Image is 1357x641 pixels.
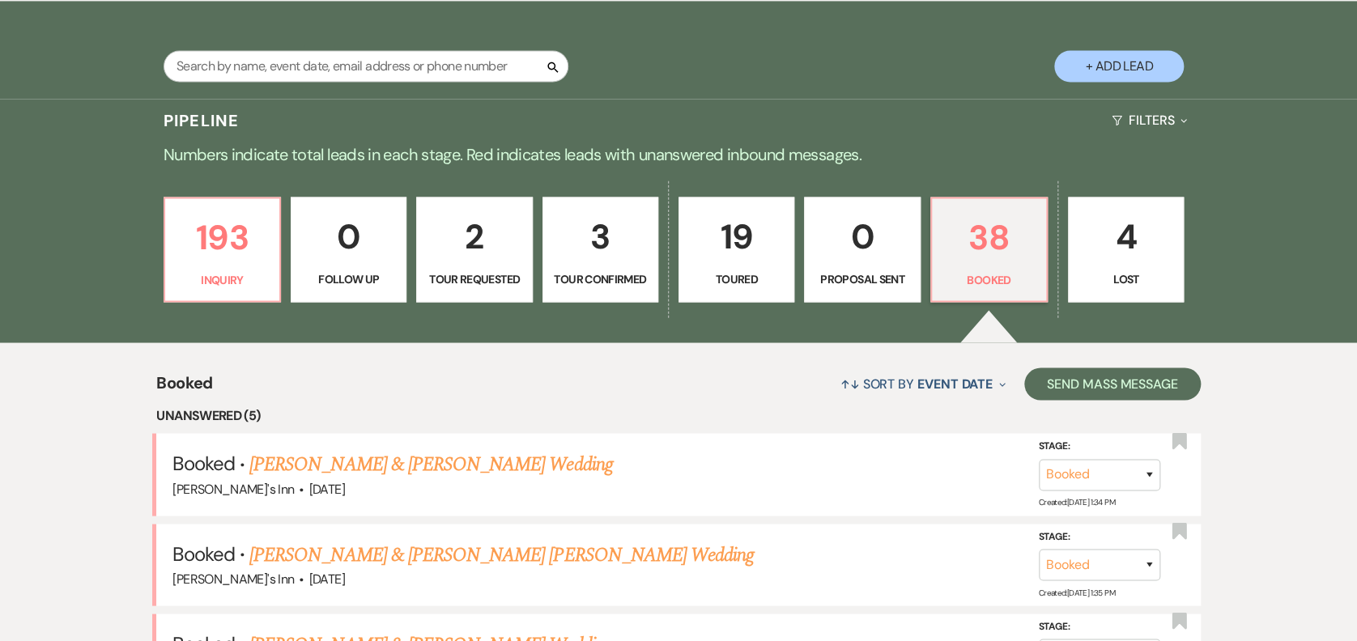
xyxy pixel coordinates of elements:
span: ↑↓ [840,375,860,392]
span: [PERSON_NAME]'s Inn [172,570,294,587]
button: Send Mass Message [1024,367,1201,400]
li: Unanswered (5) [156,405,1200,426]
h3: Pipeline [164,109,240,132]
a: 38Booked [930,197,1048,302]
span: [DATE] [309,570,345,587]
label: Stage: [1039,438,1160,456]
span: Booked [156,370,212,405]
p: Proposal Sent [815,270,909,287]
a: 0Follow Up [291,197,406,302]
p: Inquiry [175,270,270,288]
p: Tour Confirmed [553,270,648,287]
a: 19Toured [678,197,794,302]
p: 38 [942,210,1036,264]
a: 2Tour Requested [416,197,532,302]
p: Lost [1078,270,1173,287]
button: Sort By Event Date [834,362,1012,405]
p: Follow Up [301,270,396,287]
p: 19 [689,209,784,263]
span: Booked [172,450,234,475]
button: Filters [1105,99,1193,142]
a: [PERSON_NAME] & [PERSON_NAME] [PERSON_NAME] Wedding [249,540,754,569]
a: 0Proposal Sent [804,197,920,302]
a: 4Lost [1068,197,1184,302]
span: Booked [172,541,234,566]
a: 3Tour Confirmed [542,197,658,302]
span: Event Date [917,375,993,392]
p: 3 [553,209,648,263]
p: Numbers indicate total leads in each stage. Red indicates leads with unanswered inbound messages. [96,142,1261,168]
label: Stage: [1039,618,1160,635]
label: Stage: [1039,528,1160,545]
a: [PERSON_NAME] & [PERSON_NAME] Wedding [249,449,612,478]
button: + Add Lead [1054,50,1184,82]
p: Toured [689,270,784,287]
span: [DATE] [309,480,345,497]
a: 193Inquiry [164,197,281,302]
p: 193 [175,210,270,264]
p: 0 [815,209,909,263]
p: 0 [301,209,396,263]
p: Booked [942,270,1036,288]
span: Created: [DATE] 1:35 PM [1039,587,1115,597]
span: [PERSON_NAME]'s Inn [172,480,294,497]
span: Created: [DATE] 1:34 PM [1039,496,1115,507]
p: 2 [427,209,521,263]
p: Tour Requested [427,270,521,287]
p: 4 [1078,209,1173,263]
input: Search by name, event date, email address or phone number [164,50,568,82]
